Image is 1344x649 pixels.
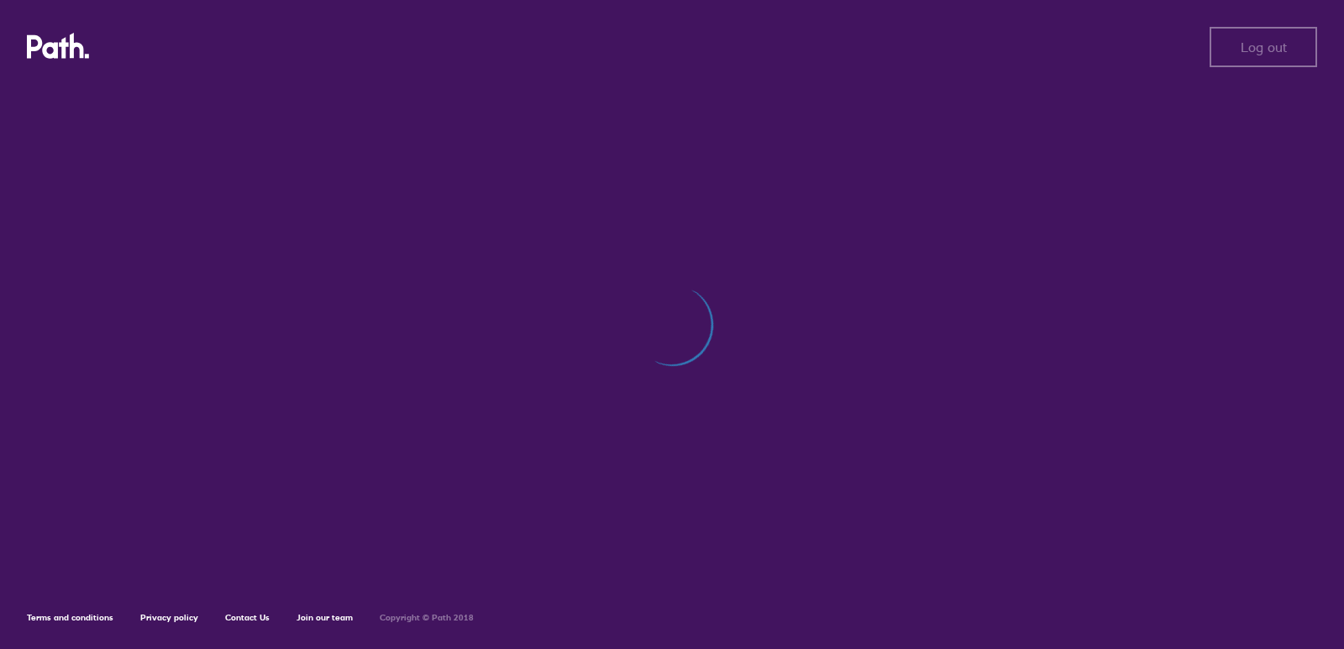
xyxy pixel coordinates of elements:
[380,613,474,623] h6: Copyright © Path 2018
[140,612,198,623] a: Privacy policy
[27,612,113,623] a: Terms and conditions
[1241,39,1287,55] span: Log out
[225,612,270,623] a: Contact Us
[297,612,353,623] a: Join our team
[1210,27,1317,67] button: Log out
